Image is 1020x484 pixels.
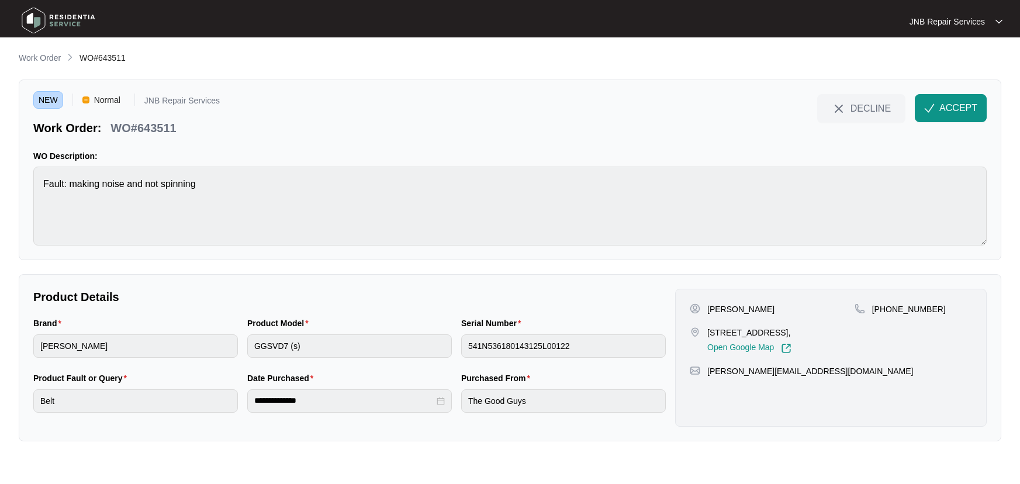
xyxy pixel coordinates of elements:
[65,53,75,62] img: chevron-right
[33,167,987,246] textarea: Fault: making noise and not spinning
[707,343,791,354] a: Open Google Map
[33,120,101,136] p: Work Order:
[817,94,905,122] button: close-IconDECLINE
[33,372,132,384] label: Product Fault or Query
[144,96,220,109] p: JNB Repair Services
[247,372,318,384] label: Date Purchased
[247,334,452,358] input: Product Model
[910,16,985,27] p: JNB Repair Services
[33,334,238,358] input: Brand
[707,303,774,315] p: [PERSON_NAME]
[850,102,891,115] span: DECLINE
[461,334,666,358] input: Serial Number
[461,372,535,384] label: Purchased From
[82,96,89,103] img: Vercel Logo
[89,91,125,109] span: Normal
[33,150,987,162] p: WO Description:
[33,317,66,329] label: Brand
[939,101,977,115] span: ACCEPT
[110,120,176,136] p: WO#643511
[707,365,913,377] p: [PERSON_NAME][EMAIL_ADDRESS][DOMAIN_NAME]
[33,289,666,305] p: Product Details
[33,91,63,109] span: NEW
[33,389,238,413] input: Product Fault or Query
[19,52,61,64] p: Work Order
[79,53,126,63] span: WO#643511
[247,317,313,329] label: Product Model
[872,303,946,315] p: [PHONE_NUMBER]
[995,19,1002,25] img: dropdown arrow
[924,103,935,113] img: check-Icon
[690,365,700,376] img: map-pin
[707,327,791,338] p: [STREET_ADDRESS],
[254,395,434,407] input: Date Purchased
[832,102,846,116] img: close-Icon
[855,303,865,314] img: map-pin
[461,317,525,329] label: Serial Number
[690,303,700,314] img: user-pin
[16,52,63,65] a: Work Order
[461,389,666,413] input: Purchased From
[915,94,987,122] button: check-IconACCEPT
[690,327,700,337] img: map-pin
[18,3,99,38] img: residentia service logo
[781,343,791,354] img: Link-External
